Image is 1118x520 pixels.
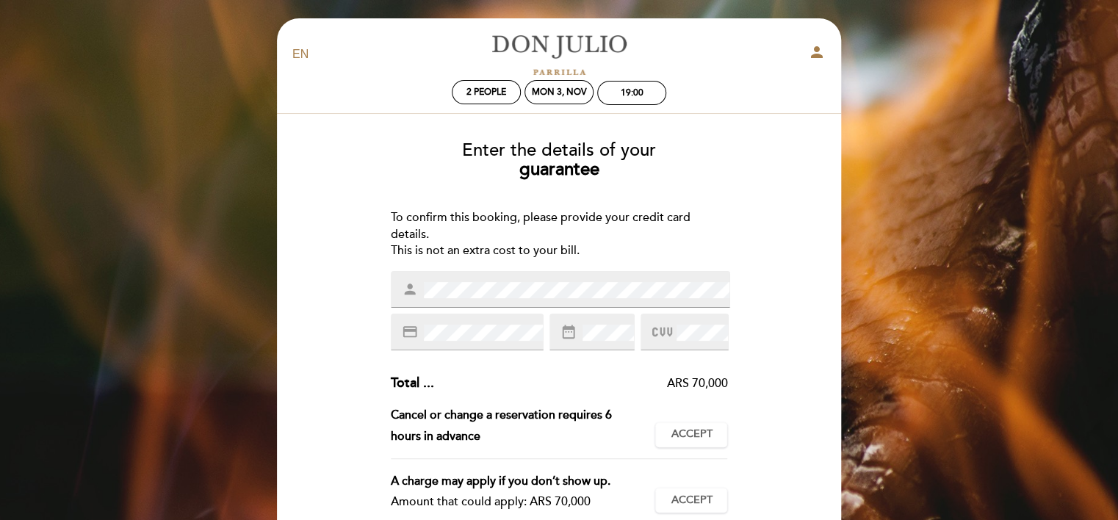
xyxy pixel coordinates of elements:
[655,488,727,513] button: Accept
[560,324,577,340] i: date_range
[655,422,727,447] button: Accept
[621,87,643,98] div: 19:00
[391,209,728,260] div: To confirm this booking, please provide your credit card details. This is not an extra cost to yo...
[467,35,651,75] a: [PERSON_NAME]
[519,159,599,180] b: guarantee
[532,87,587,98] div: Mon 3, Nov
[671,493,712,508] span: Accept
[434,375,728,392] div: ARS 70,000
[402,324,418,340] i: credit_card
[808,43,826,61] i: person
[671,427,712,442] span: Accept
[391,491,644,513] div: Amount that could apply: ARS 70,000
[391,375,434,391] span: Total ...
[466,87,506,98] span: 2 people
[391,471,644,492] div: A charge may apply if you don’t show up.
[402,281,418,297] i: person
[462,140,656,161] span: Enter the details of your
[808,43,826,66] button: person
[391,405,656,447] div: Cancel or change a reservation requires 6 hours in advance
